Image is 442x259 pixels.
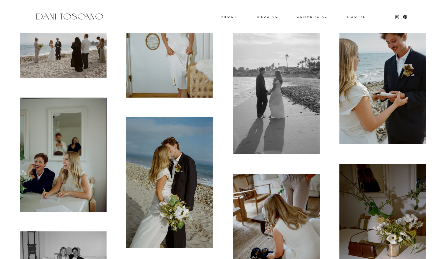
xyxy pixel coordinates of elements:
[221,15,235,18] a: About
[257,15,278,18] a: wedding
[297,15,327,18] a: commercial
[345,15,366,19] a: Inquire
